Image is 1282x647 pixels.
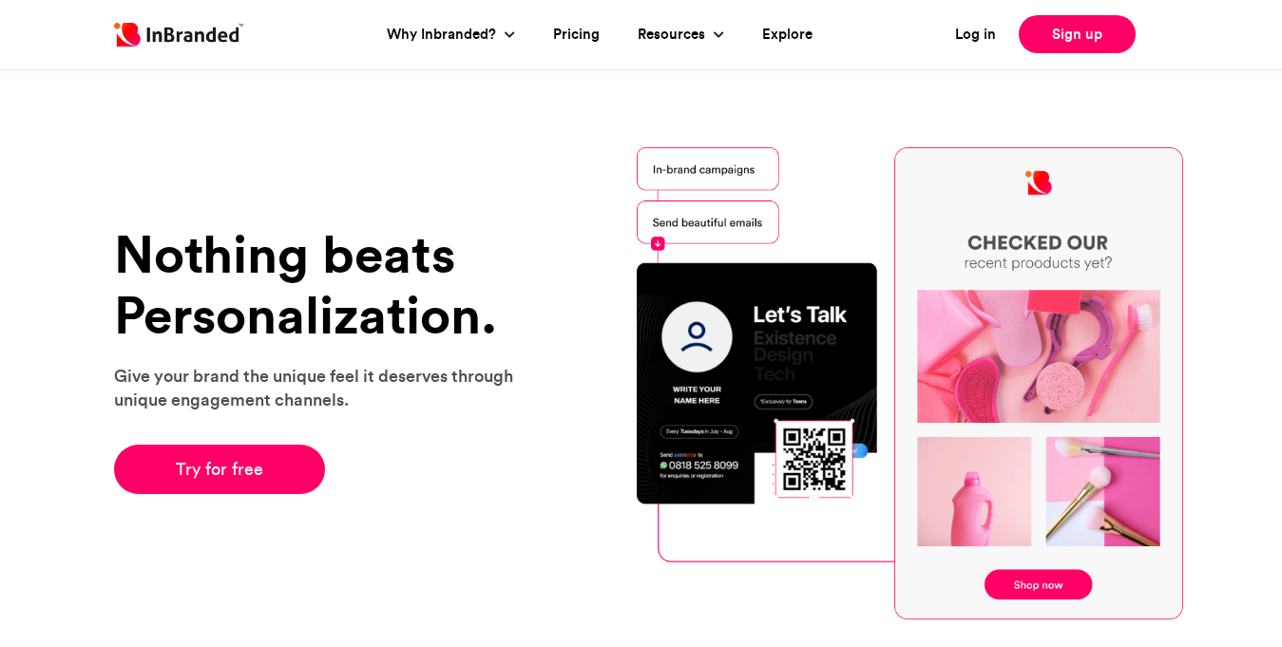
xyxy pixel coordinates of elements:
[955,24,996,46] a: Log in
[1019,15,1136,53] a: Sign up
[114,23,243,47] img: Inbranded
[114,224,537,345] h1: Nothing beats Personalization.
[114,364,537,411] p: Give your brand the unique feel it deserves through unique engagement channels.
[553,24,600,46] a: Pricing
[387,24,501,46] a: Why Inbranded?
[638,24,710,46] a: Resources
[114,445,326,494] a: Try for free
[762,24,813,46] a: Explore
